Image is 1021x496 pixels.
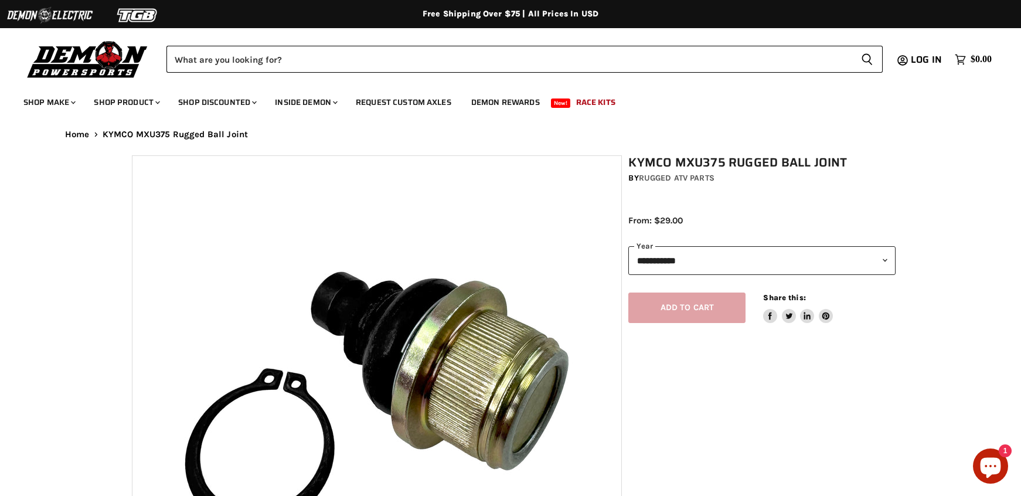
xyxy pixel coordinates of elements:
select: year [628,246,896,275]
a: Shop Discounted [169,90,264,114]
a: Rugged ATV Parts [639,173,714,183]
input: Search [166,46,852,73]
a: $0.00 [949,51,998,68]
form: Product [166,46,883,73]
div: by [628,172,896,185]
ul: Main menu [15,86,989,114]
inbox-online-store-chat: Shopify online store chat [969,449,1012,487]
a: Shop Make [15,90,83,114]
a: Shop Product [85,90,167,114]
button: Search [852,46,883,73]
span: Share this: [763,293,805,302]
span: $0.00 [971,54,992,65]
a: Inside Demon [266,90,345,114]
img: TGB Logo 2 [94,4,182,26]
a: Race Kits [567,90,624,114]
a: Home [65,130,90,140]
a: Log in [906,55,949,65]
span: KYMCO MXU375 Rugged Ball Joint [103,130,249,140]
span: From: $29.00 [628,215,683,226]
a: Demon Rewards [462,90,549,114]
div: Free Shipping Over $75 | All Prices In USD [42,9,979,19]
img: Demon Powersports [23,38,152,80]
span: Log in [911,52,942,67]
a: Request Custom Axles [347,90,460,114]
img: Demon Electric Logo 2 [6,4,94,26]
h1: KYMCO MXU375 Rugged Ball Joint [628,155,896,170]
aside: Share this: [763,293,833,324]
nav: Breadcrumbs [42,130,979,140]
span: New! [551,98,571,108]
